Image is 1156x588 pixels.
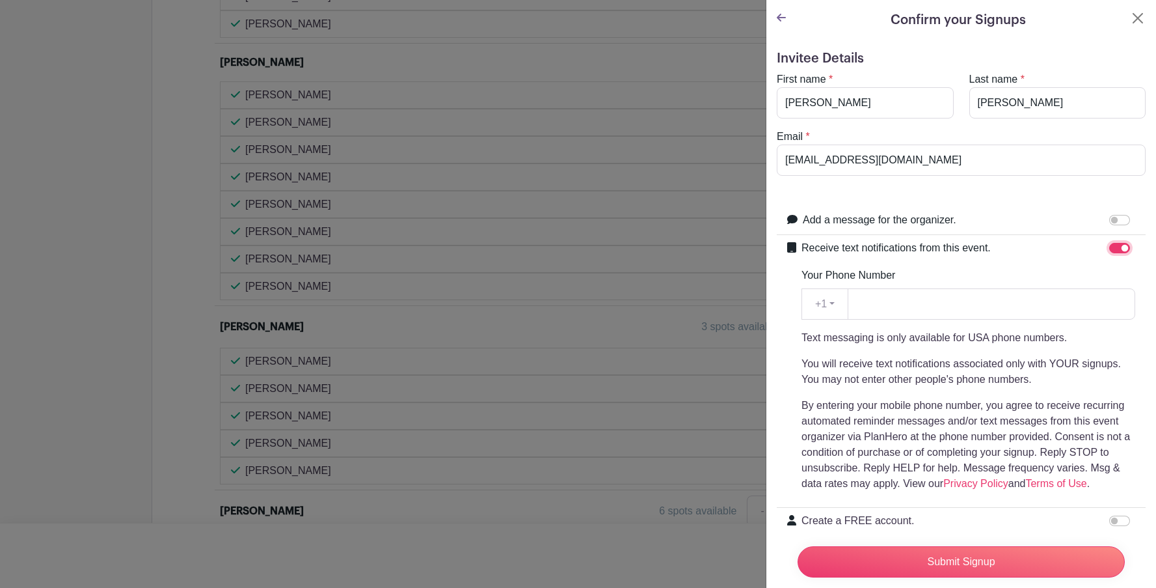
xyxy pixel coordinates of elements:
a: Privacy Policy [943,478,1008,489]
label: Last name [969,72,1018,87]
p: Create a FREE account. [801,513,1107,529]
input: Submit Signup [798,546,1125,578]
p: By entering your mobile phone number, you agree to receive recurring automated reminder messages ... [801,398,1135,492]
h5: Confirm your Signups [891,10,1026,30]
label: First name [777,72,826,87]
p: You will receive text notifications associated only with YOUR signups. You may not enter other pe... [801,356,1135,387]
p: Needed in order to edit your signups in the future (recommended). [801,534,1107,550]
label: Email [777,129,803,145]
label: Receive text notifications from this event. [801,240,991,256]
label: Your Phone Number [801,268,895,283]
p: Text messaging is only available for USA phone numbers. [801,330,1135,346]
label: Add a message for the organizer. [803,212,956,228]
h5: Invitee Details [777,51,1146,66]
button: +1 [801,288,848,320]
button: Close [1130,10,1146,26]
a: Terms of Use [1025,478,1086,489]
